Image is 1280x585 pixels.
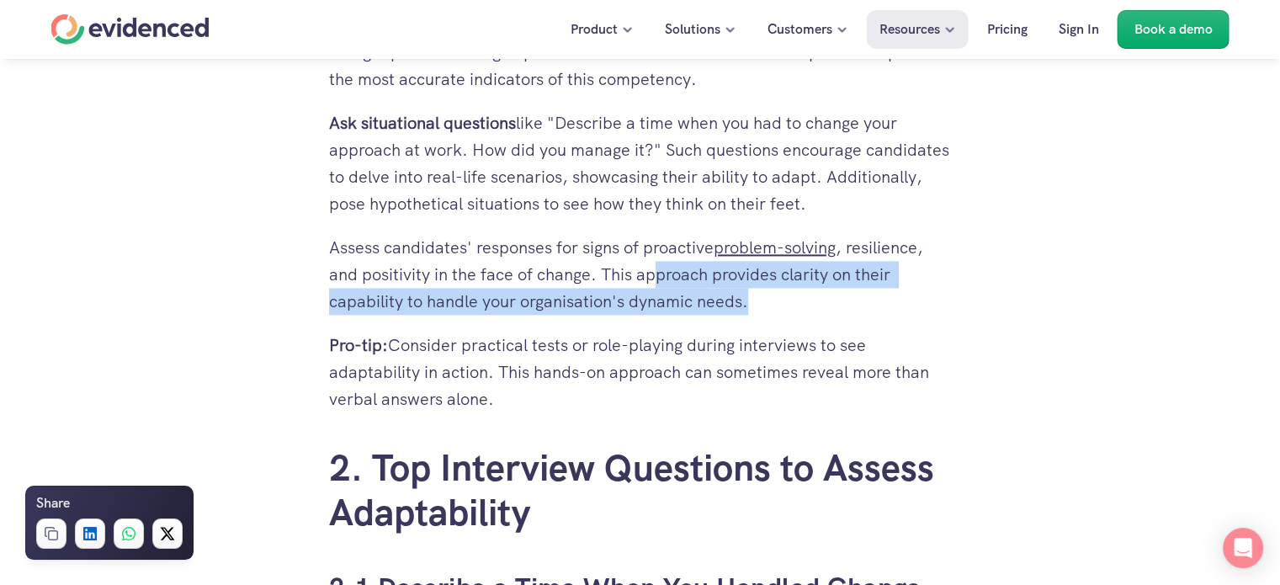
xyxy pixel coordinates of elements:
strong: Pro-tip: [329,334,388,356]
h2: 2. Top Interview Questions to Assess Adaptability [329,446,952,535]
a: problem-solving [714,237,836,258]
p: Resources [879,19,940,40]
p: Solutions [665,19,720,40]
p: Pricing [987,19,1028,40]
p: Product [571,19,618,40]
p: Customers [767,19,832,40]
h6: Share [36,492,70,514]
a: Home [51,14,210,45]
p: Sign In [1059,19,1099,40]
p: Consider practical tests or role-playing during interviews to see adaptability in action. This ha... [329,332,952,412]
p: Assess candidates' responses for signs of proactive , resilience, and positivity in the face of c... [329,234,952,315]
p: like "Describe a time when you had to change your approach at work. How did you manage it?" Such ... [329,109,952,217]
a: Book a demo [1118,10,1230,49]
p: Book a demo [1134,19,1213,40]
a: Pricing [975,10,1040,49]
a: Sign In [1046,10,1112,49]
div: Open Intercom Messenger [1223,528,1263,568]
